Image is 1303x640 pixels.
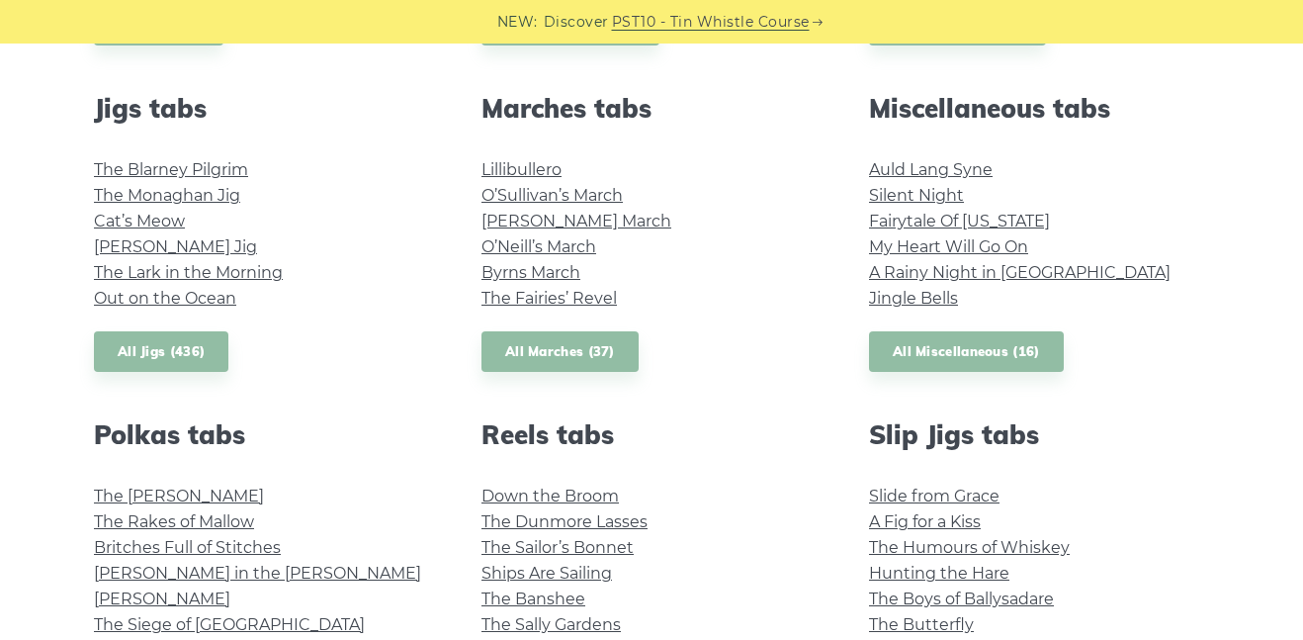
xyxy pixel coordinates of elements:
[481,289,617,308] a: The Fairies’ Revel
[481,93,822,124] h2: Marches tabs
[94,512,254,531] a: The Rakes of Mallow
[869,237,1028,256] a: My Heart Will Go On
[869,419,1209,450] h2: Slip Jigs tabs
[481,590,585,608] a: The Banshee
[869,538,1070,557] a: The Humours of Whiskey
[481,487,619,505] a: Down the Broom
[869,615,974,634] a: The Butterfly
[544,11,609,34] span: Discover
[869,93,1209,124] h2: Miscellaneous tabs
[869,590,1054,608] a: The Boys of Ballysadare
[869,263,1171,282] a: A Rainy Night in [GEOGRAPHIC_DATA]
[94,538,281,557] a: Britches Full of Stitches
[94,331,228,372] a: All Jigs (436)
[869,212,1050,230] a: Fairytale Of [US_STATE]
[94,487,264,505] a: The [PERSON_NAME]
[481,186,623,205] a: O’Sullivan’s March
[94,186,240,205] a: The Monaghan Jig
[497,11,538,34] span: NEW:
[94,212,185,230] a: Cat’s Meow
[94,615,365,634] a: The Siege of [GEOGRAPHIC_DATA]
[481,615,621,634] a: The Sally Gardens
[869,512,981,531] a: A Fig for a Kiss
[869,331,1064,372] a: All Miscellaneous (16)
[612,11,810,34] a: PST10 - Tin Whistle Course
[869,487,999,505] a: Slide from Grace
[94,590,230,608] a: [PERSON_NAME]
[481,237,596,256] a: O’Neill’s March
[481,512,648,531] a: The Dunmore Lasses
[94,263,283,282] a: The Lark in the Morning
[481,331,639,372] a: All Marches (37)
[94,419,434,450] h2: Polkas tabs
[94,160,248,179] a: The Blarney Pilgrim
[481,419,822,450] h2: Reels tabs
[94,93,434,124] h2: Jigs tabs
[94,289,236,308] a: Out on the Ocean
[869,186,964,205] a: Silent Night
[481,263,580,282] a: Byrns March
[869,564,1009,583] a: Hunting the Hare
[869,160,993,179] a: Auld Lang Syne
[481,564,612,583] a: Ships Are Sailing
[481,538,634,557] a: The Sailor’s Bonnet
[94,564,421,583] a: [PERSON_NAME] in the [PERSON_NAME]
[481,160,562,179] a: Lillibullero
[94,237,257,256] a: [PERSON_NAME] Jig
[481,212,671,230] a: [PERSON_NAME] March
[869,289,958,308] a: Jingle Bells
